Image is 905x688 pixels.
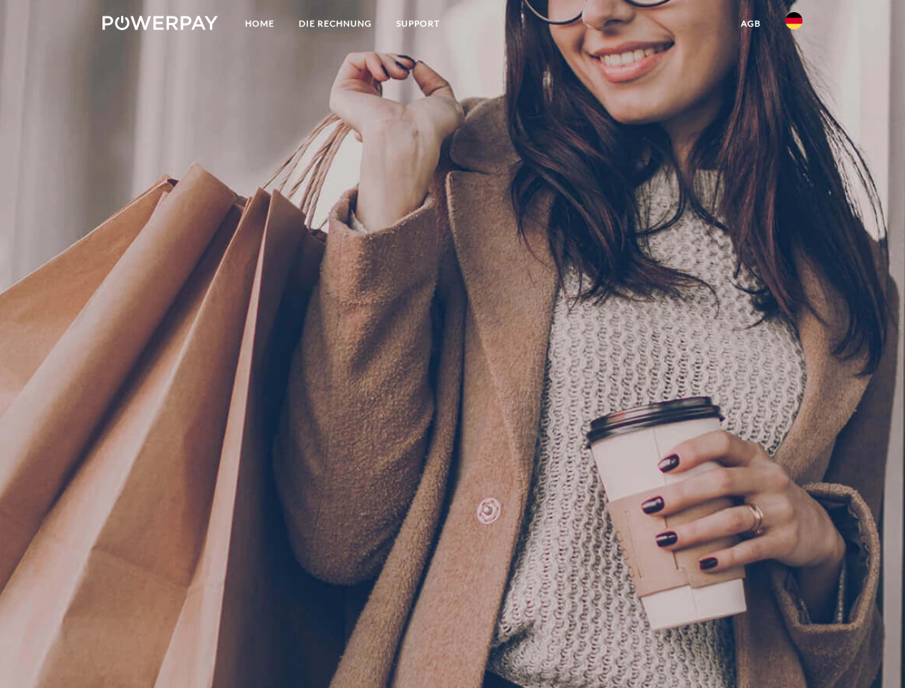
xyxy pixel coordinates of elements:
[785,12,803,29] img: de
[233,11,287,37] a: Home
[287,11,384,37] a: DIE RECHNUNG
[729,11,773,37] a: agb
[102,16,218,30] img: logo-powerpay-white.svg
[384,11,452,37] a: SUPPORT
